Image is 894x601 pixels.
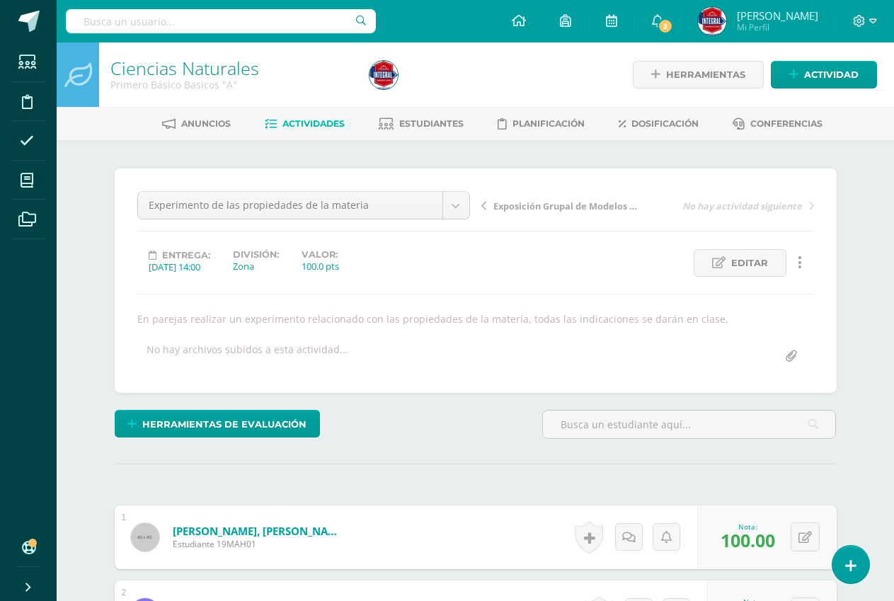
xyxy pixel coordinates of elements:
a: Actividades [265,113,345,135]
a: Planificación [498,113,585,135]
span: Herramientas de evaluación [142,411,306,437]
a: Anuncios [162,113,231,135]
span: Herramientas [666,62,745,88]
span: [PERSON_NAME] [737,8,818,23]
span: Experimento de las propiedades de la materia [149,192,432,219]
span: Editar [731,250,768,276]
h1: Ciencias Naturales [110,58,353,78]
a: Experimento de las propiedades de la materia [138,192,469,219]
span: Estudiantes [399,118,464,129]
a: [PERSON_NAME], [PERSON_NAME] [173,524,343,538]
input: Busca un usuario... [66,9,376,33]
div: Zona [233,260,279,273]
span: 2 [658,18,673,34]
img: 45x45 [131,523,159,551]
label: Valor: [302,249,339,260]
a: Dosificación [619,113,699,135]
span: Anuncios [181,118,231,129]
span: Actividades [282,118,345,129]
span: Estudiante 19MAH01 [173,538,343,550]
div: Primero Básico Basicos 'A' [110,78,353,91]
img: d976617d5cae59a017fc8fde6d31eccf.png [698,7,726,35]
span: Planificación [512,118,585,129]
span: No hay actividad siguiente [682,200,802,212]
div: 100.0 pts [302,260,339,273]
a: Exposición Grupal de Modelos Atómicos [481,198,648,212]
span: Conferencias [750,118,823,129]
div: En parejas realizar un experimento relacionado con las propiedades de la materia, todas las indic... [132,312,820,326]
a: Ciencias Naturales [110,56,259,80]
div: Nota: [721,522,775,532]
span: Dosificación [631,118,699,129]
span: Exposición Grupal de Modelos Atómicos [493,200,643,212]
div: [DATE] 14:00 [149,261,210,273]
div: No hay archivos subidos a esta actividad... [147,343,348,370]
span: Actividad [804,62,859,88]
a: Herramientas de evaluación [115,410,320,437]
img: d976617d5cae59a017fc8fde6d31eccf.png [369,61,398,89]
span: 100.00 [721,528,775,552]
span: Entrega: [162,250,210,261]
span: Mi Perfil [737,21,818,33]
a: Conferencias [733,113,823,135]
input: Busca un estudiante aquí... [543,411,836,438]
a: Estudiantes [379,113,464,135]
a: Actividad [771,61,877,88]
a: Herramientas [633,61,764,88]
label: División: [233,249,279,260]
